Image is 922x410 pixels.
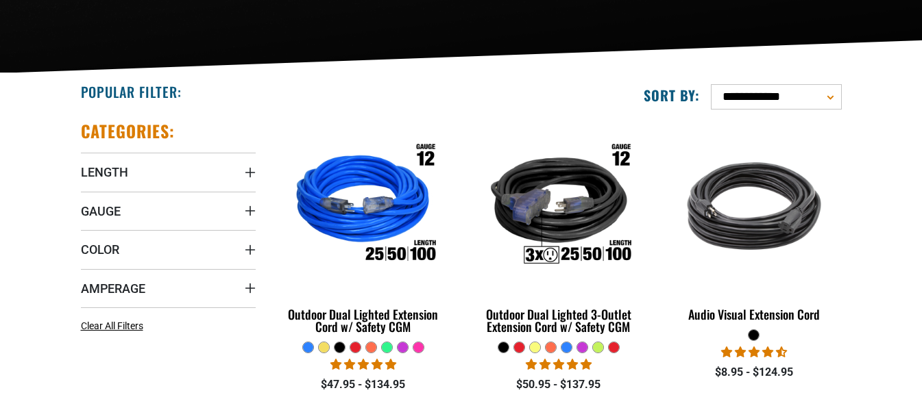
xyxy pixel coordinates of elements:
[81,320,143,331] span: Clear All Filters
[81,230,256,268] summary: Color
[471,376,646,393] div: $50.95 - $137.95
[666,308,841,320] div: Audio Visual Extension Cord
[81,203,121,219] span: Gauge
[666,364,841,381] div: $8.95 - $124.95
[81,319,149,333] a: Clear All Filters
[471,120,646,341] a: Outdoor Dual Lighted 3-Outlet Extension Cord w/ Safety CGM Outdoor Dual Lighted 3-Outlet Extensio...
[666,120,841,329] a: black Audio Visual Extension Cord
[668,127,840,285] img: black
[472,127,645,285] img: Outdoor Dual Lighted 3-Outlet Extension Cord w/ Safety CGM
[721,346,787,359] span: 4.73 stars
[81,281,145,296] span: Amperage
[277,127,450,285] img: Outdoor Dual Lighted Extension Cord w/ Safety CGM
[81,164,128,180] span: Length
[81,153,256,191] summary: Length
[81,242,119,257] span: Color
[471,308,646,333] div: Outdoor Dual Lighted 3-Outlet Extension Cord w/ Safety CGM
[526,358,592,371] span: 4.80 stars
[276,376,451,393] div: $47.95 - $134.95
[276,308,451,333] div: Outdoor Dual Lighted Extension Cord w/ Safety CGM
[81,192,256,230] summary: Gauge
[81,269,256,307] summary: Amperage
[81,83,182,101] h2: Popular Filter:
[644,86,700,104] label: Sort by:
[330,358,396,371] span: 4.81 stars
[276,120,451,341] a: Outdoor Dual Lighted Extension Cord w/ Safety CGM Outdoor Dual Lighted Extension Cord w/ Safety CGM
[81,120,175,142] h2: Categories:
